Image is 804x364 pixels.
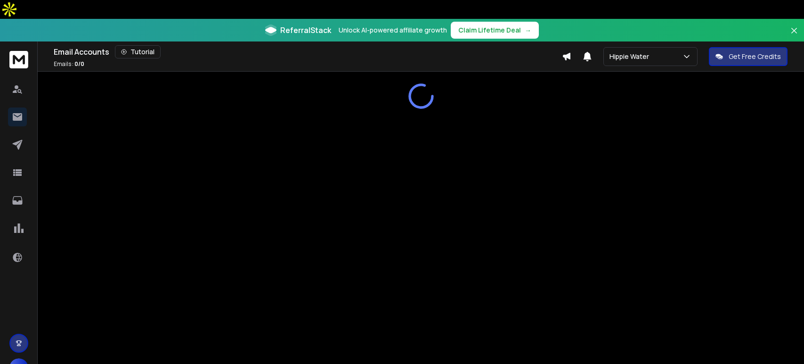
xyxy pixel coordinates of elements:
span: → [525,25,531,35]
button: Claim Lifetime Deal→ [451,22,539,39]
p: Hippie Water [609,52,653,61]
p: Get Free Credits [729,52,781,61]
span: 0 / 0 [74,60,84,68]
span: ReferralStack [280,25,331,36]
button: Tutorial [115,45,161,58]
button: Close banner [788,25,800,47]
p: Emails : [54,60,84,68]
div: Email Accounts [54,45,562,58]
p: Unlock AI-powered affiliate growth [339,25,447,35]
button: Get Free Credits [709,47,788,66]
